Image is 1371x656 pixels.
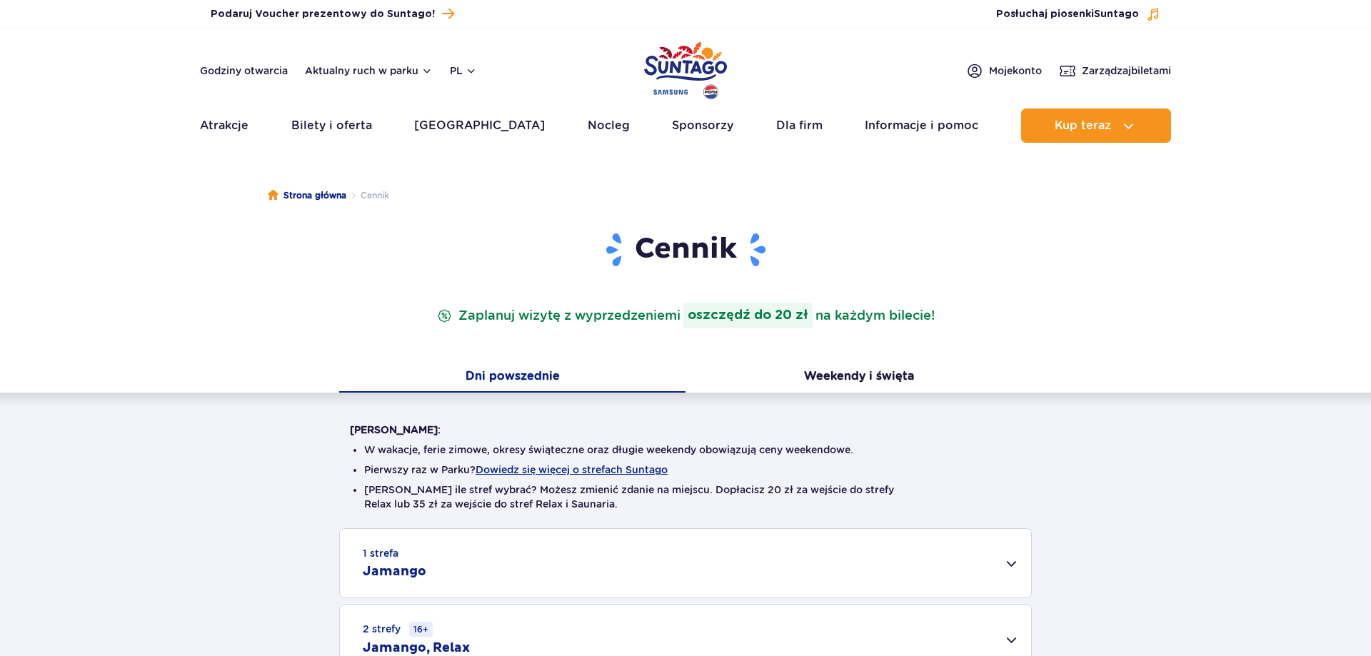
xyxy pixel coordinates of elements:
a: Godziny otwarcia [200,64,288,78]
strong: oszczędź do 20 zł [683,303,813,328]
h2: Jamango [363,563,426,580]
button: Dowiedz się więcej o strefach Suntago [476,464,668,475]
button: pl [450,64,477,78]
a: Strona główna [268,188,346,203]
li: Cennik [346,188,389,203]
a: Park of Poland [644,36,727,101]
a: Mojekonto [966,62,1042,79]
li: Pierwszy raz w Parku? [364,463,1007,477]
a: Nocleg [588,109,630,143]
span: Moje konto [989,64,1042,78]
a: Bilety i oferta [291,109,372,143]
small: 2 strefy [363,622,433,637]
a: Zarządzajbiletami [1059,62,1171,79]
button: Dni powszednie [339,363,685,393]
span: Zarządzaj biletami [1082,64,1171,78]
li: W wakacje, ferie zimowe, okresy świąteczne oraz długie weekendy obowiązują ceny weekendowe. [364,443,1007,457]
small: 16+ [409,622,433,637]
a: Atrakcje [200,109,248,143]
p: Zaplanuj wizytę z wyprzedzeniem na każdym bilecie! [434,303,938,328]
button: Weekendy i święta [685,363,1032,393]
span: Podaruj Voucher prezentowy do Suntago! [211,7,435,21]
span: Suntago [1094,9,1139,19]
li: [PERSON_NAME] ile stref wybrać? Możesz zmienić zdanie na miejscu. Dopłacisz 20 zł za wejście do s... [364,483,1007,511]
a: [GEOGRAPHIC_DATA] [414,109,545,143]
span: Kup teraz [1055,119,1111,132]
button: Kup teraz [1021,109,1171,143]
a: Podaruj Voucher prezentowy do Suntago! [211,4,454,24]
strong: [PERSON_NAME]: [350,424,441,435]
a: Dla firm [776,109,823,143]
small: 1 strefa [363,546,398,560]
a: Sponsorzy [672,109,733,143]
button: Aktualny ruch w parku [305,65,433,76]
a: Informacje i pomoc [865,109,978,143]
span: Posłuchaj piosenki [996,7,1139,21]
button: Posłuchaj piosenkiSuntago [996,7,1160,21]
h1: Cennik [350,231,1021,268]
